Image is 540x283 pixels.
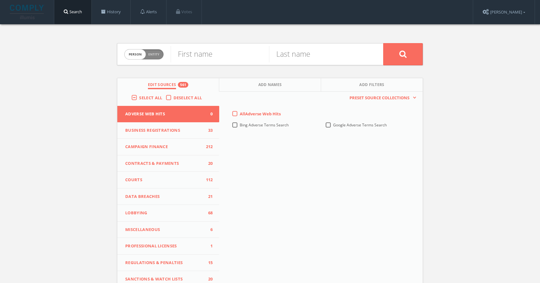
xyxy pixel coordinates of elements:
span: Business Registrations [125,127,203,134]
button: Campaign Finance212 [117,139,219,155]
button: Miscellaneous6 [117,222,219,238]
span: Select All [139,95,162,101]
span: Lobbying [125,210,203,216]
span: 6 [203,227,213,233]
button: Add Filters [321,78,423,92]
button: Courts112 [117,172,219,188]
span: 1 [203,243,213,249]
button: Data Breaches21 [117,188,219,205]
span: Preset Source Collections [346,95,413,101]
button: Edit Sources561 [117,78,219,92]
span: 15 [203,260,213,266]
span: Google Adverse Terms Search [333,122,387,128]
span: Miscellaneous [125,227,203,233]
span: 20 [203,160,213,167]
span: 68 [203,210,213,216]
div: 561 [178,82,188,88]
button: Preset Source Collections [346,95,416,101]
span: 0 [203,111,213,117]
span: Regulations & Penalties [125,260,203,266]
span: Contracts & Payments [125,160,203,167]
span: 21 [203,193,213,200]
span: person [125,49,146,59]
span: Entity [148,52,159,57]
img: illumis [10,5,45,19]
button: Add Names [219,78,321,92]
button: Business Registrations33 [117,122,219,139]
button: Contracts & Payments20 [117,155,219,172]
span: Edit Sources [148,82,176,89]
span: 20 [203,276,213,282]
span: 33 [203,127,213,134]
span: Deselect All [173,95,202,101]
span: Campaign Finance [125,144,203,150]
span: Courts [125,177,203,183]
span: 212 [203,144,213,150]
span: Bing Adverse Terms Search [240,122,289,128]
span: Add Filters [359,82,384,89]
span: Sanctions & Watch Lists [125,276,203,282]
button: Regulations & Penalties15 [117,255,219,271]
button: Adverse Web Hits0 [117,106,219,122]
span: All Adverse Web Hits [240,111,281,117]
span: Add Names [258,82,282,89]
span: Data Breaches [125,193,203,200]
span: Adverse Web Hits [125,111,203,117]
button: Lobbying68 [117,205,219,222]
button: Professional Licenses1 [117,238,219,255]
span: Professional Licenses [125,243,203,249]
span: 112 [203,177,213,183]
